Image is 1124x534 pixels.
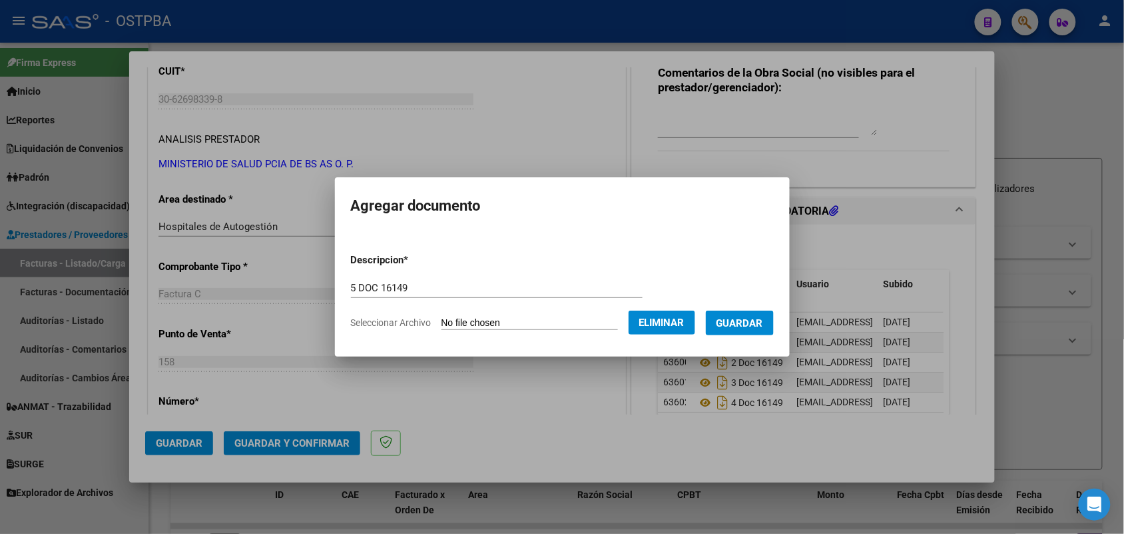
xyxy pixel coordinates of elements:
[1079,489,1111,521] div: Open Intercom Messenger
[706,311,774,335] button: Guardar
[351,253,478,268] p: Descripcion
[639,317,685,329] span: Eliminar
[716,317,763,329] span: Guardar
[351,317,431,328] span: Seleccionar Archivo
[629,311,695,335] button: Eliminar
[351,193,774,219] h2: Agregar documento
